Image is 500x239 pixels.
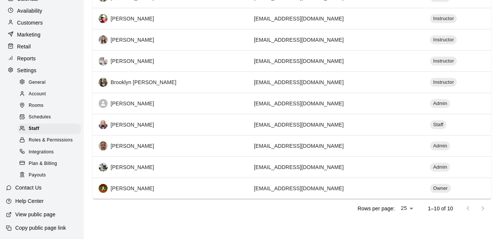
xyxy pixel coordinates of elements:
div: [PERSON_NAME] [99,35,242,44]
p: View public page [15,211,55,218]
td: [EMAIL_ADDRESS][DOMAIN_NAME] [248,93,424,114]
a: Schedules [18,112,84,123]
span: Roles & Permissions [29,137,73,144]
img: b04dbfba-03bf-4533-bf47-9e1869d1af57%2Fbc0afd53-e476-4b60-a159-29d62719c18f_image-1753297903413 [99,78,108,87]
a: Roles & Permissions [18,135,84,146]
a: Retail [6,41,78,52]
p: Availability [17,7,42,15]
div: [PERSON_NAME] [99,120,242,129]
a: Marketing [6,29,78,40]
img: b04dbfba-03bf-4533-bf47-9e1869d1af57%2F00ffa8b1-0027-44e0-9fd0-ee5e89aaa942_image-1753213530274 [99,14,108,23]
span: Payouts [29,172,46,179]
span: Admin [430,143,450,150]
span: Staff [430,121,446,128]
a: Reports [6,53,78,64]
p: Reports [17,55,36,62]
td: [EMAIL_ADDRESS][DOMAIN_NAME] [248,178,424,199]
div: Plan & Billing [18,159,81,169]
div: Payouts [18,170,81,181]
div: Integrations [18,147,81,157]
span: Account [29,90,46,98]
p: 1–10 of 10 [428,205,453,212]
a: Account [18,88,84,100]
td: [EMAIL_ADDRESS][DOMAIN_NAME] [248,8,424,29]
p: Contact Us [15,184,42,191]
div: [PERSON_NAME] [99,163,242,172]
p: Retail [17,43,31,50]
img: b04dbfba-03bf-4533-bf47-9e1869d1af57%2Fcf0d0fc1-dcc1-48f0-9edd-335320dcbdcf_image-1753986980259 [99,184,108,193]
td: [EMAIL_ADDRESS][DOMAIN_NAME] [248,50,424,71]
div: 25 [398,203,416,214]
p: Help Center [15,197,44,205]
img: b04dbfba-03bf-4533-bf47-9e1869d1af57%2Ff25be33d-8f46-42a3-9576-ff5ff50717c3_image-1753376257065 [99,120,108,129]
span: Schedules [29,114,51,121]
p: Rows per page: [357,205,395,212]
td: [EMAIL_ADDRESS][DOMAIN_NAME] [248,114,424,135]
a: Customers [6,17,78,28]
div: Instructor [430,78,457,87]
div: Rooms [18,101,81,111]
span: Plan & Billing [29,160,57,168]
a: Staff [18,123,84,135]
div: [PERSON_NAME] [99,99,242,108]
img: b04dbfba-03bf-4533-bf47-9e1869d1af57%2Fe607b0b7-0202-44b1-9e51-07866cc31d8c_image-1753297705900 [99,35,108,44]
p: Marketing [17,31,41,38]
span: Admin [430,100,450,107]
img: b04dbfba-03bf-4533-bf47-9e1869d1af57%2F08f6695c-97ca-480f-bd20-df4e1f0860fc_image-1753297639079 [99,163,108,172]
div: General [18,77,81,88]
div: [PERSON_NAME] [99,57,242,66]
span: Rooms [29,102,44,109]
a: Plan & Billing [18,158,84,169]
div: Staff [18,124,81,134]
p: Customers [17,19,43,26]
div: [PERSON_NAME] [99,14,242,23]
span: Instructor [430,15,457,22]
img: b04dbfba-03bf-4533-bf47-9e1869d1af57%2Fa8c00271-9ef7-446f-ae68-9173473a34ba_image-1753298100642 [99,141,108,150]
span: Instructor [430,36,457,44]
span: Staff [29,125,39,133]
a: General [18,77,84,88]
p: Settings [17,67,36,74]
div: Instructor [430,57,457,66]
span: Instructor [430,58,457,65]
td: [EMAIL_ADDRESS][DOMAIN_NAME] [248,71,424,93]
a: Settings [6,65,78,76]
td: [EMAIL_ADDRESS][DOMAIN_NAME] [248,156,424,178]
td: [EMAIL_ADDRESS][DOMAIN_NAME] [248,29,424,50]
td: [EMAIL_ADDRESS][DOMAIN_NAME] [248,135,424,156]
div: Roles & Permissions [18,135,81,146]
a: Rooms [18,100,84,112]
span: Integrations [29,149,54,156]
span: Owner [430,185,450,192]
div: Admin [430,99,450,108]
div: Instructor [430,35,457,44]
span: General [29,79,46,86]
div: Admin [430,163,450,172]
div: [PERSON_NAME] [99,184,242,193]
div: Brooklyn [PERSON_NAME] [99,78,242,87]
a: Payouts [18,169,84,181]
div: Owner [430,184,450,193]
div: Instructor [430,14,457,23]
div: Staff [430,120,446,129]
div: Schedules [18,112,81,122]
div: [PERSON_NAME] [99,141,242,150]
span: Admin [430,164,450,171]
a: Integrations [18,146,84,158]
div: Account [18,89,81,99]
span: Instructor [430,79,457,86]
p: Copy public page link [15,224,66,232]
img: b04dbfba-03bf-4533-bf47-9e1869d1af57%2F85fc90bc-500c-48dd-880e-b042605be375_image-1753297968438 [99,57,108,66]
div: Admin [430,141,450,150]
a: Availability [6,5,78,16]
